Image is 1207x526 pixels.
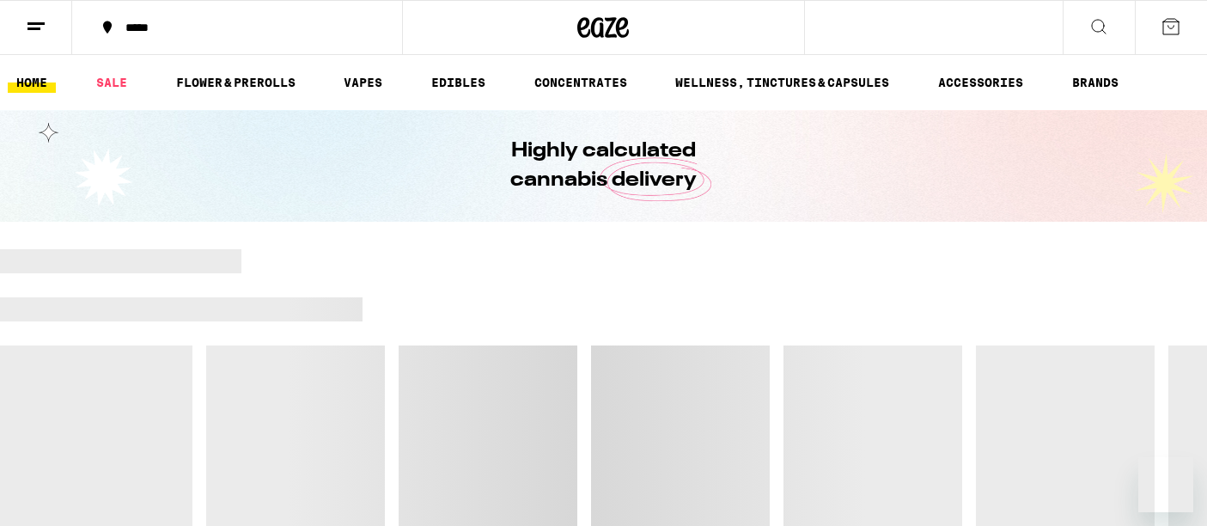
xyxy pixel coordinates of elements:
a: HOME [8,72,56,93]
iframe: Button to launch messaging window [1138,457,1193,512]
a: CONCENTRATES [526,72,636,93]
a: FLOWER & PREROLLS [168,72,304,93]
a: EDIBLES [423,72,494,93]
a: ACCESSORIES [930,72,1032,93]
a: VAPES [335,72,391,93]
a: WELLNESS, TINCTURES & CAPSULES [667,72,898,93]
a: BRANDS [1064,72,1127,93]
h1: Highly calculated cannabis delivery [462,137,746,195]
a: SALE [88,72,136,93]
